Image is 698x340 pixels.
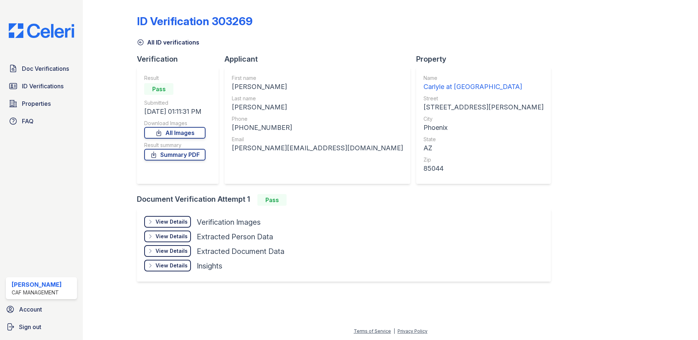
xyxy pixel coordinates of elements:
div: [PERSON_NAME] [232,82,403,92]
div: [PERSON_NAME] [12,280,62,289]
div: Name [423,74,544,82]
div: View Details [156,218,188,225]
a: Sign out [3,320,80,334]
iframe: chat widget [667,311,691,333]
div: [STREET_ADDRESS][PERSON_NAME] [423,102,544,112]
span: Sign out [19,322,41,331]
div: Email [232,136,403,143]
a: All ID verifications [137,38,199,47]
div: View Details [156,233,188,240]
div: City [423,115,544,123]
a: Account [3,302,80,317]
span: ID Verifications [22,82,64,90]
div: Result [144,74,206,82]
div: View Details [156,262,188,269]
span: FAQ [22,117,34,125]
div: ID Verification 303269 [137,15,253,28]
div: Document Verification Attempt 1 [137,194,557,206]
a: ID Verifications [6,79,77,93]
span: Properties [22,99,51,108]
div: | [394,328,395,334]
div: Zip [423,156,544,163]
div: Result summary [144,142,206,149]
a: FAQ [6,114,77,128]
div: View Details [156,247,188,255]
div: First name [232,74,403,82]
div: Extracted Document Data [197,246,284,256]
img: CE_Logo_Blue-a8612792a0a2168367f1c8372b55b34899dd931a85d93a1a3d3e32e68fde9ad4.png [3,23,80,38]
div: Pass [144,83,173,95]
div: Submitted [144,99,206,107]
a: Terms of Service [354,328,391,334]
div: Phone [232,115,403,123]
div: Verification Images [197,217,261,227]
span: Doc Verifications [22,64,69,73]
a: Doc Verifications [6,61,77,76]
div: State [423,136,544,143]
div: Phoenix [423,123,544,133]
div: Street [423,95,544,102]
a: Privacy Policy [398,328,427,334]
div: [DATE] 01:11:31 PM [144,107,206,117]
div: [PHONE_NUMBER] [232,123,403,133]
a: All Images [144,127,206,139]
div: [PERSON_NAME] [232,102,403,112]
div: 85044 [423,163,544,174]
span: Account [19,305,42,314]
div: Pass [257,194,287,206]
div: Applicant [225,54,416,64]
div: Last name [232,95,403,102]
div: Insights [197,261,222,271]
a: Properties [6,96,77,111]
div: AZ [423,143,544,153]
div: Verification [137,54,225,64]
div: Carlyle at [GEOGRAPHIC_DATA] [423,82,544,92]
a: Summary PDF [144,149,206,161]
div: [PERSON_NAME][EMAIL_ADDRESS][DOMAIN_NAME] [232,143,403,153]
div: CAF Management [12,289,62,296]
a: Name Carlyle at [GEOGRAPHIC_DATA] [423,74,544,92]
div: Download Images [144,120,206,127]
div: Property [416,54,557,64]
div: Extracted Person Data [197,232,273,242]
